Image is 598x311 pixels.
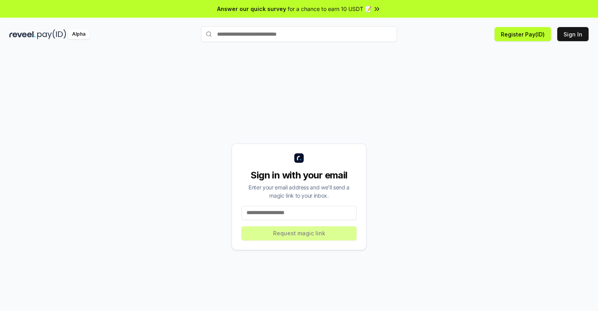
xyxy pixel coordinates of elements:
div: Enter your email address and we’ll send a magic link to your inbox. [241,183,357,200]
button: Register Pay(ID) [495,27,551,41]
span: for a chance to earn 10 USDT 📝 [288,5,371,13]
img: pay_id [37,29,66,39]
img: reveel_dark [9,29,36,39]
span: Answer our quick survey [217,5,286,13]
div: Alpha [68,29,90,39]
div: Sign in with your email [241,169,357,182]
img: logo_small [294,153,304,163]
button: Sign In [557,27,589,41]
